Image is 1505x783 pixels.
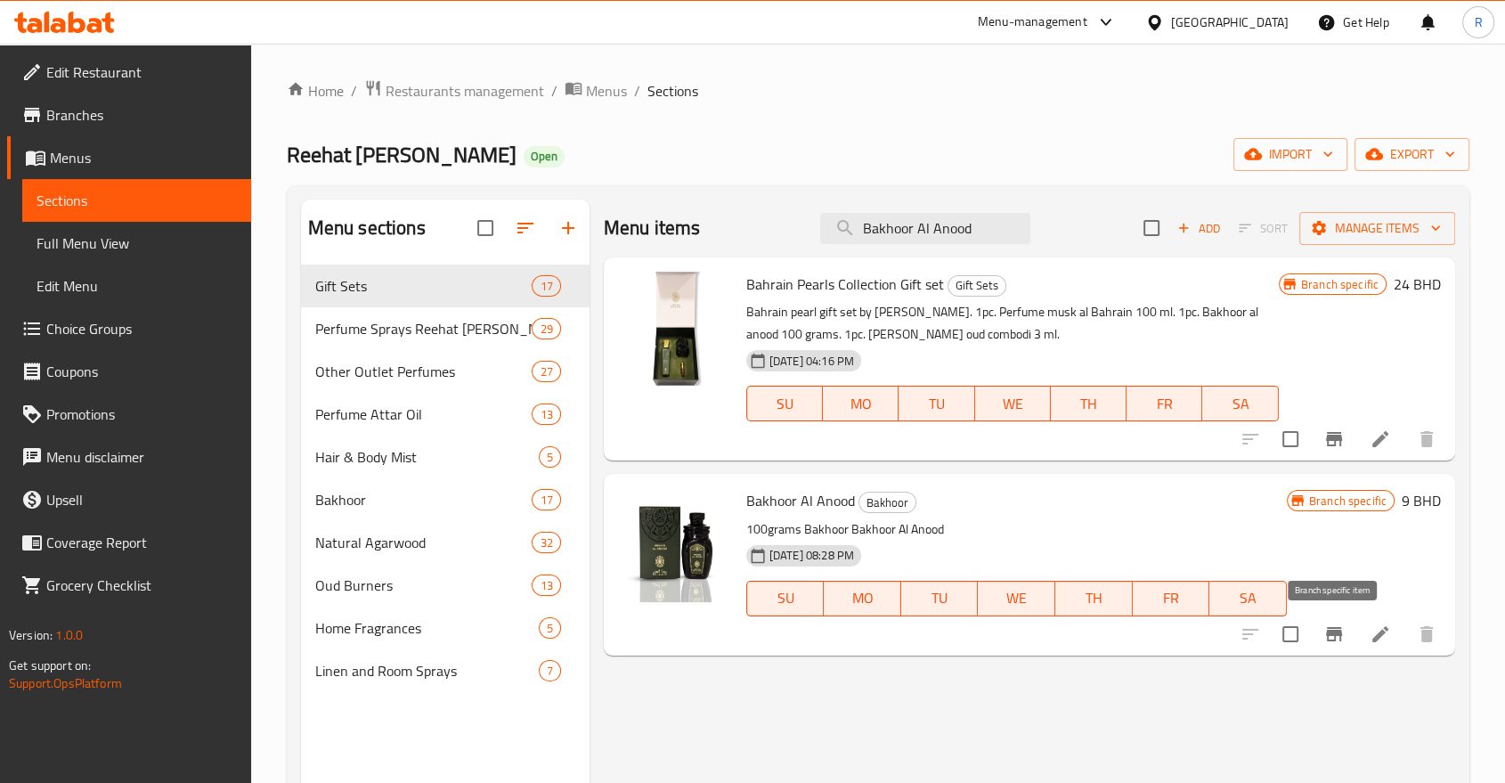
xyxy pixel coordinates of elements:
[351,80,357,102] li: /
[985,585,1048,611] span: WE
[7,521,251,564] a: Coverage Report
[532,532,560,553] div: items
[823,386,899,421] button: MO
[746,271,944,298] span: Bahrain Pearls Collection Gift set
[46,61,237,83] span: Edit Restaurant
[978,581,1055,616] button: WE
[1248,143,1333,166] span: import
[315,575,533,596] div: Oud Burners
[634,80,640,102] li: /
[1058,391,1119,417] span: TH
[315,275,533,297] div: Gift Sets
[50,147,237,168] span: Menus
[37,232,237,254] span: Full Menu View
[1272,420,1309,458] span: Select to update
[364,79,544,102] a: Restaurants management
[315,532,533,553] span: Natural Agarwood
[46,575,237,596] span: Grocery Checklist
[618,272,732,386] img: Bahrain Pearls Collection Gift set
[532,275,560,297] div: items
[22,179,251,222] a: Sections
[1140,585,1203,611] span: FR
[1369,143,1455,166] span: export
[7,350,251,393] a: Coupons
[899,386,974,421] button: TU
[1313,613,1355,656] button: Branch-specific-item
[539,617,561,639] div: items
[1314,217,1441,240] span: Manage items
[315,489,533,510] span: Bakhoor
[830,391,891,417] span: MO
[1405,418,1448,461] button: delete
[533,492,559,509] span: 17
[746,518,1287,541] p: 100grams Bakhoor Bakhoor Al Anood
[1133,581,1210,616] button: FR
[1202,386,1278,421] button: SA
[540,620,560,637] span: 5
[301,350,590,393] div: Other Outlet Perfumes27
[1394,272,1441,297] h6: 24 BHD
[22,222,251,265] a: Full Menu View
[315,361,533,382] span: Other Outlet Perfumes
[301,521,590,564] div: Natural Agarwood32
[533,321,559,338] span: 29
[906,391,967,417] span: TU
[1405,613,1448,656] button: delete
[7,136,251,179] a: Menus
[301,649,590,692] div: Linen and Room Sprays7
[1175,218,1223,239] span: Add
[315,404,533,425] span: Perfume Attar Oil
[9,624,53,647] span: Version:
[55,624,83,647] span: 1.0.0
[7,307,251,350] a: Choice Groups
[315,446,539,468] span: Hair & Body Mist
[1171,12,1289,32] div: [GEOGRAPHIC_DATA]
[533,363,559,380] span: 27
[1294,276,1386,293] span: Branch specific
[547,207,590,249] button: Add section
[565,79,627,102] a: Menus
[746,581,824,616] button: SU
[1299,212,1455,245] button: Manage items
[315,660,539,681] div: Linen and Room Sprays
[301,564,590,607] div: Oud Burners13
[540,449,560,466] span: 5
[1227,215,1299,242] span: Select section first
[746,301,1279,346] p: Bahrain pearl gift set by [PERSON_NAME]. 1pc. Perfume musk al Bahrain 100 ml. 1pc. Bakhoor al ano...
[978,12,1087,33] div: Menu-management
[46,532,237,553] span: Coverage Report
[7,393,251,436] a: Promotions
[948,275,1005,296] span: Gift Sets
[948,275,1006,297] div: Gift Sets
[820,213,1030,244] input: search
[1170,215,1227,242] button: Add
[9,672,122,695] a: Support.OpsPlatform
[308,215,426,241] h2: Menu sections
[37,275,237,297] span: Edit Menu
[859,493,915,513] span: Bakhoor
[533,534,559,551] span: 32
[908,585,972,611] span: TU
[1134,391,1195,417] span: FR
[604,215,701,241] h2: Menu items
[746,487,855,514] span: Bakhoor Al Anood
[301,436,590,478] div: Hair & Body Mist5
[301,257,590,699] nav: Menu sections
[532,361,560,382] div: items
[301,607,590,649] div: Home Fragrances5
[762,353,861,370] span: [DATE] 04:16 PM
[1216,585,1280,611] span: SA
[7,436,251,478] a: Menu disclaimer
[1051,386,1127,421] button: TH
[386,80,544,102] span: Restaurants management
[831,585,894,611] span: MO
[824,581,901,616] button: MO
[1402,488,1441,513] h6: 9 BHD
[301,307,590,350] div: Perfume Sprays Reehat [PERSON_NAME]29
